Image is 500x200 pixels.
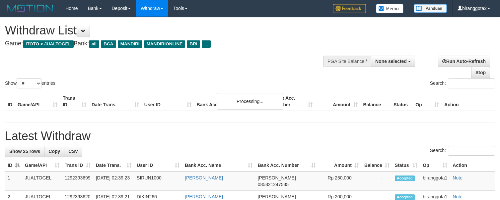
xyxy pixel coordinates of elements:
span: ... [202,40,211,48]
th: Status [391,92,413,111]
span: [PERSON_NAME] [258,194,296,199]
img: Button%20Memo.svg [376,4,404,13]
td: biranggota1 [420,172,450,191]
img: panduan.png [414,4,447,13]
a: CSV [64,146,82,157]
span: Accepted [395,175,415,181]
th: Trans ID [60,92,89,111]
a: Copy [44,146,64,157]
th: Date Trans. [89,92,142,111]
th: Bank Acc. Name: activate to sort column ascending [182,159,255,172]
span: Show 25 rows [9,149,40,154]
th: Bank Acc. Number [270,92,315,111]
th: Action [450,159,495,172]
th: Game/API [15,92,60,111]
h1: Withdraw List [5,24,327,37]
span: Accepted [395,194,415,200]
th: Op [413,92,442,111]
td: 1 [5,172,22,191]
span: BRI [187,40,200,48]
span: Copy 085821247535 to clipboard [258,182,289,187]
span: all [89,40,99,48]
span: ITOTO > JUALTOGEL [23,40,74,48]
a: Note [453,175,463,180]
th: ID: activate to sort column descending [5,159,22,172]
th: Balance [360,92,391,111]
a: Note [453,194,463,199]
span: [PERSON_NAME] [258,175,296,180]
h4: Game: Bank: [5,40,327,47]
span: MANDIRIONLINE [144,40,185,48]
td: JUALTOGEL [22,172,62,191]
td: Rp 250,000 [319,172,361,191]
div: Processing... [217,93,283,110]
th: Bank Acc. Number: activate to sort column ascending [255,159,319,172]
th: ID [5,92,15,111]
img: Feedback.jpg [333,4,366,13]
div: PGA Site Balance / [323,56,371,67]
span: CSV [68,149,78,154]
th: Trans ID: activate to sort column ascending [62,159,93,172]
span: BCA [101,40,116,48]
a: Show 25 rows [5,146,44,157]
td: [DATE] 02:39:23 [93,172,134,191]
th: Amount [315,92,360,111]
label: Search: [430,146,495,156]
button: None selected [371,56,415,67]
th: Action [442,92,495,111]
th: User ID: activate to sort column ascending [134,159,182,172]
select: Showentries [17,78,41,88]
td: 1292393699 [62,172,93,191]
a: [PERSON_NAME] [185,175,223,180]
label: Show entries [5,78,55,88]
th: User ID [142,92,194,111]
img: MOTION_logo.png [5,3,55,13]
th: Op: activate to sort column ascending [420,159,450,172]
h1: Latest Withdraw [5,129,495,143]
label: Search: [430,78,495,88]
a: Stop [471,67,490,78]
td: - [362,172,392,191]
a: Run Auto-Refresh [438,56,490,67]
th: Status: activate to sort column ascending [392,159,420,172]
span: MANDIRI [118,40,142,48]
th: Balance: activate to sort column ascending [362,159,392,172]
span: Copy [48,149,60,154]
th: Game/API: activate to sort column ascending [22,159,62,172]
td: SIRUN1000 [134,172,182,191]
th: Amount: activate to sort column ascending [319,159,361,172]
input: Search: [448,78,495,88]
th: Date Trans.: activate to sort column ascending [93,159,134,172]
input: Search: [448,146,495,156]
a: [PERSON_NAME] [185,194,223,199]
span: None selected [375,59,407,64]
th: Bank Acc. Name [194,92,270,111]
